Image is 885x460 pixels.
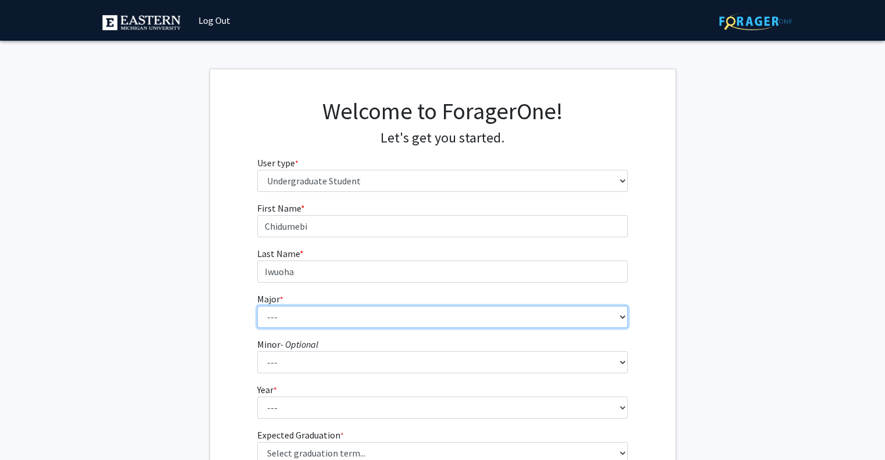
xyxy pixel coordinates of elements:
img: Eastern Michigan University Logo [102,15,181,30]
span: Last Name [257,248,300,259]
h1: Welcome to ForagerOne! [257,97,628,125]
span: First Name [257,202,301,214]
label: Year [257,383,277,397]
img: ForagerOne Logo [719,12,792,30]
label: Minor [257,337,318,351]
iframe: Chat [9,408,49,451]
label: Expected Graduation [257,428,344,442]
i: - Optional [280,338,318,350]
label: User type [257,156,298,170]
h4: Let's get you started. [257,130,628,147]
label: Major [257,292,283,306]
